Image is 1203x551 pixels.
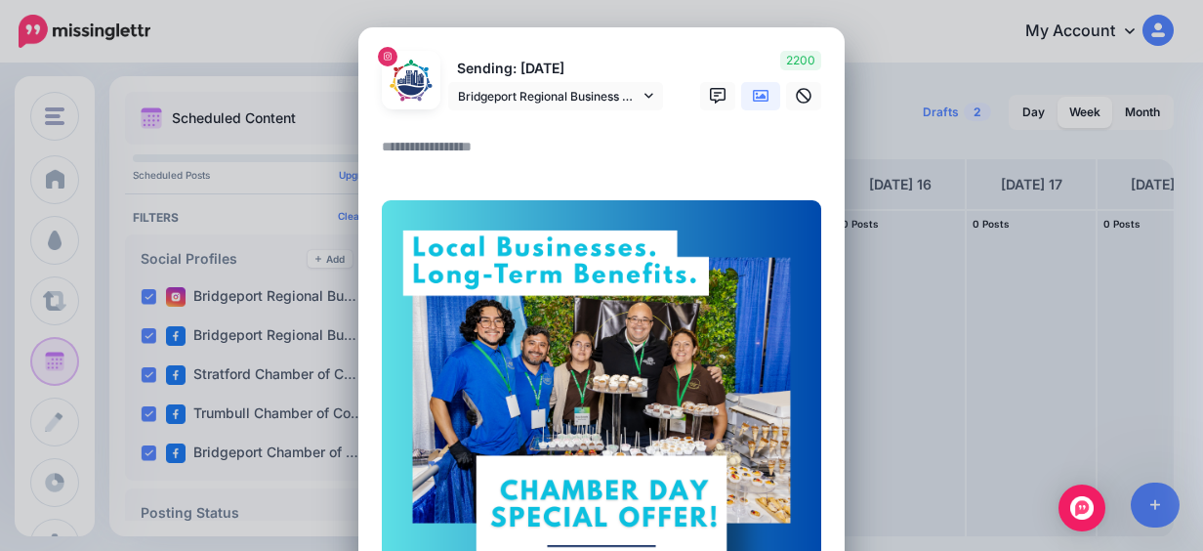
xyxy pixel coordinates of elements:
img: 81766834_3026168757394936_2111945340541206528_n-bsa150349.jpg [388,57,435,104]
a: Bridgeport Regional Business Council account [448,82,663,110]
span: Bridgeport Regional Business Council account [458,86,640,106]
span: 2200 [780,51,821,70]
div: Open Intercom Messenger [1058,485,1105,531]
p: Sending: [DATE] [448,58,663,80]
